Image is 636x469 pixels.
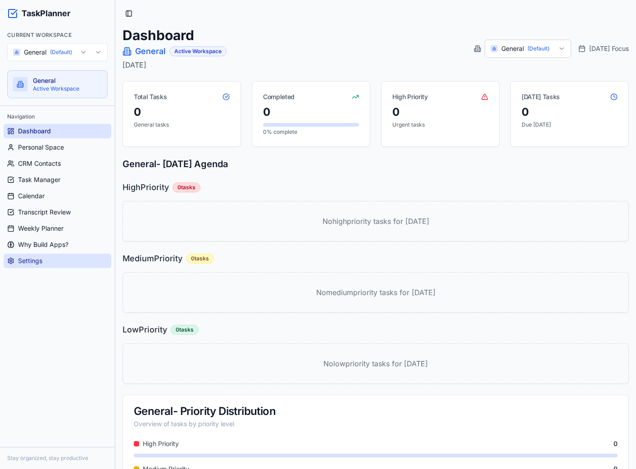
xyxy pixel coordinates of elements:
[18,159,61,168] span: CRM Contacts
[33,85,102,92] p: Active Workspace
[186,254,214,264] div: 0 task s
[4,237,111,252] a: Why Build Apps?
[4,156,111,171] a: CRM Contacts
[33,76,102,85] p: General
[134,105,230,119] div: 0
[18,175,60,184] span: Task Manager
[173,182,200,192] div: 0 task s
[123,181,169,194] h3: High Priority
[134,121,230,128] p: General tasks
[522,105,618,119] div: 0
[134,92,167,101] div: Total Tasks
[392,92,427,101] div: High Priority
[123,27,227,43] h1: Dashboard
[263,105,359,119] div: 0
[18,256,42,265] span: Settings
[123,323,167,336] h3: Low Priority
[18,127,51,136] span: Dashboard
[171,325,199,335] div: 0 task s
[18,191,45,200] span: Calendar
[613,439,618,448] span: 0
[4,140,111,155] a: Personal Space
[18,143,64,152] span: Personal Space
[522,92,560,101] div: [DATE] Tasks
[4,205,111,219] a: Transcript Review
[169,46,227,56] div: Active Workspace
[323,216,429,227] p: No high priority tasks for [DATE]
[316,287,436,298] p: No medium priority tasks for [DATE]
[123,252,182,265] h3: Medium Priority
[4,109,111,124] div: Navigation
[22,7,70,20] h1: TaskPlanner
[134,419,618,428] div: Overview of tasks by priority level
[4,124,111,138] a: Dashboard
[135,45,166,58] span: General
[4,173,111,187] a: Task Manager
[123,158,629,170] h2: General - [DATE] Agenda
[7,455,108,462] div: Stay organized, stay productive
[578,44,629,53] div: [DATE] Focus
[143,439,179,448] span: High Priority
[4,189,111,203] a: Calendar
[18,240,68,249] span: Why Build Apps?
[134,406,618,417] div: General - Priority Distribution
[522,121,618,128] p: Due [DATE]
[4,254,111,268] a: Settings
[7,32,72,38] label: Current Workspace
[263,128,359,136] p: 0 % complete
[323,358,428,369] p: No low priority tasks for [DATE]
[392,121,488,128] p: Urgent tasks
[263,92,295,101] div: Completed
[4,221,111,236] a: Weekly Planner
[18,208,71,217] span: Transcript Review
[392,105,488,119] div: 0
[18,224,64,233] span: Weekly Planner
[123,59,227,70] p: [DATE]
